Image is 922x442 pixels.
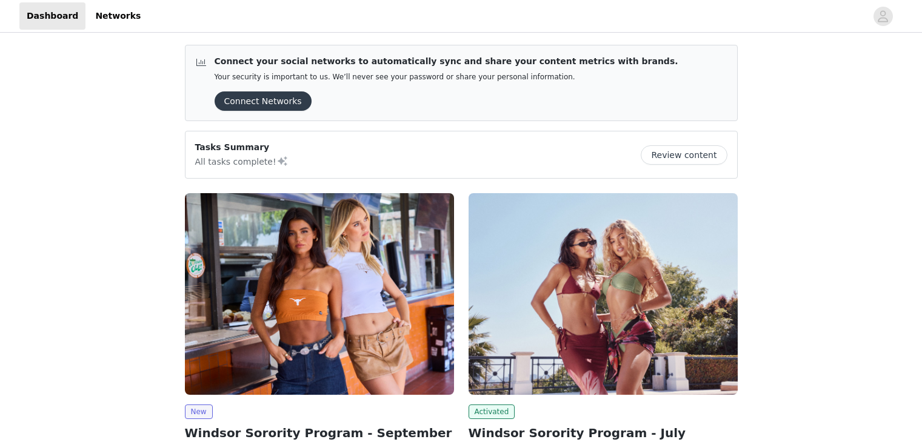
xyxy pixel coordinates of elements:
[185,193,454,395] img: Windsor
[185,404,213,419] span: New
[215,91,312,111] button: Connect Networks
[195,154,289,168] p: All tasks complete!
[877,7,889,26] div: avatar
[195,141,289,154] p: Tasks Summary
[469,404,515,419] span: Activated
[88,2,148,30] a: Networks
[469,193,738,395] img: Windsor
[469,424,738,442] h2: Windsor Sorority Program - July
[185,424,454,442] h2: Windsor Sorority Program - September
[641,145,727,165] button: Review content
[215,55,678,68] p: Connect your social networks to automatically sync and share your content metrics with brands.
[19,2,85,30] a: Dashboard
[215,73,678,82] p: Your security is important to us. We’ll never see your password or share your personal information.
